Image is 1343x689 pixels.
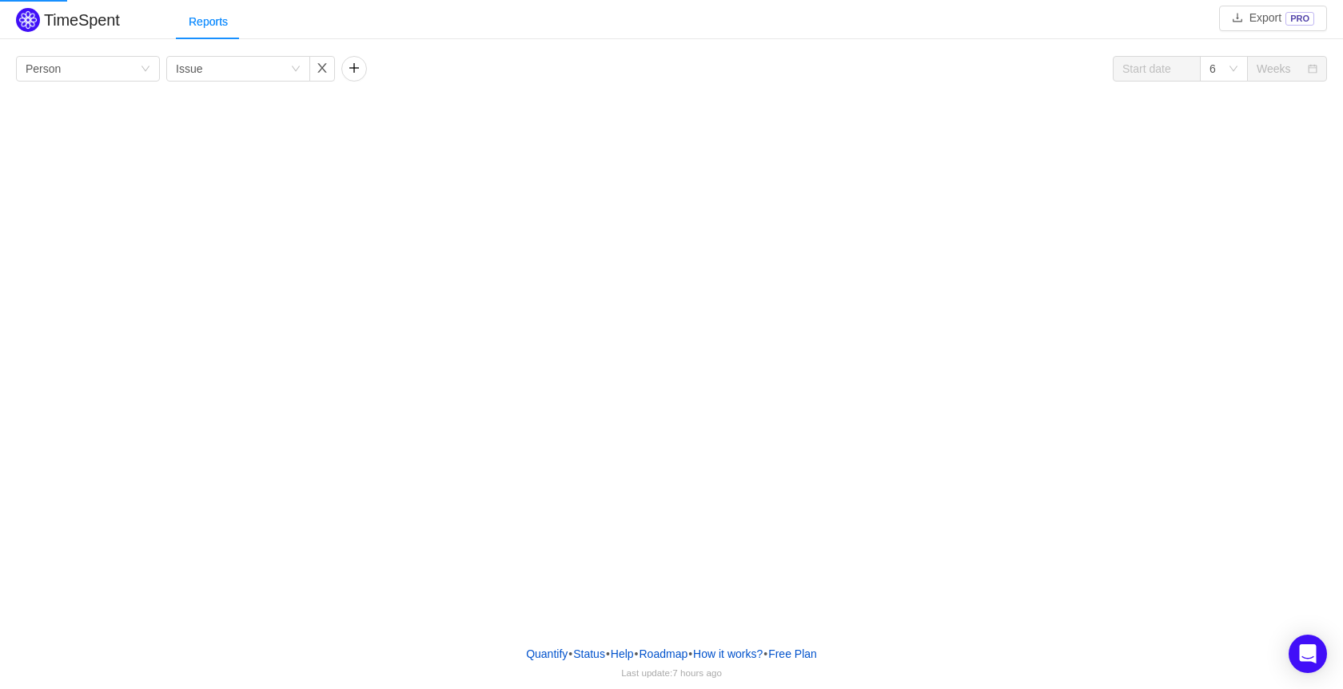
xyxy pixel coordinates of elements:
[639,642,689,666] a: Roadmap
[763,647,767,660] span: •
[568,647,572,660] span: •
[291,64,301,75] i: icon: down
[767,642,818,666] button: Free Plan
[1113,56,1201,82] input: Start date
[141,64,150,75] i: icon: down
[572,642,606,666] a: Status
[26,57,61,81] div: Person
[176,57,202,81] div: Issue
[1229,64,1238,75] i: icon: down
[692,642,763,666] button: How it works?
[16,8,40,32] img: Quantify logo
[176,4,241,40] div: Reports
[309,56,335,82] button: icon: close
[688,647,692,660] span: •
[1209,57,1216,81] div: 6
[1219,6,1327,31] button: icon: downloadExportPRO
[610,642,635,666] a: Help
[606,647,610,660] span: •
[44,11,120,29] h2: TimeSpent
[341,56,367,82] button: icon: plus
[621,667,722,678] span: Last update:
[1289,635,1327,673] div: Open Intercom Messenger
[672,667,722,678] span: 7 hours ago
[1257,57,1291,81] div: Weeks
[635,647,639,660] span: •
[525,642,568,666] a: Quantify
[1308,64,1317,75] i: icon: calendar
